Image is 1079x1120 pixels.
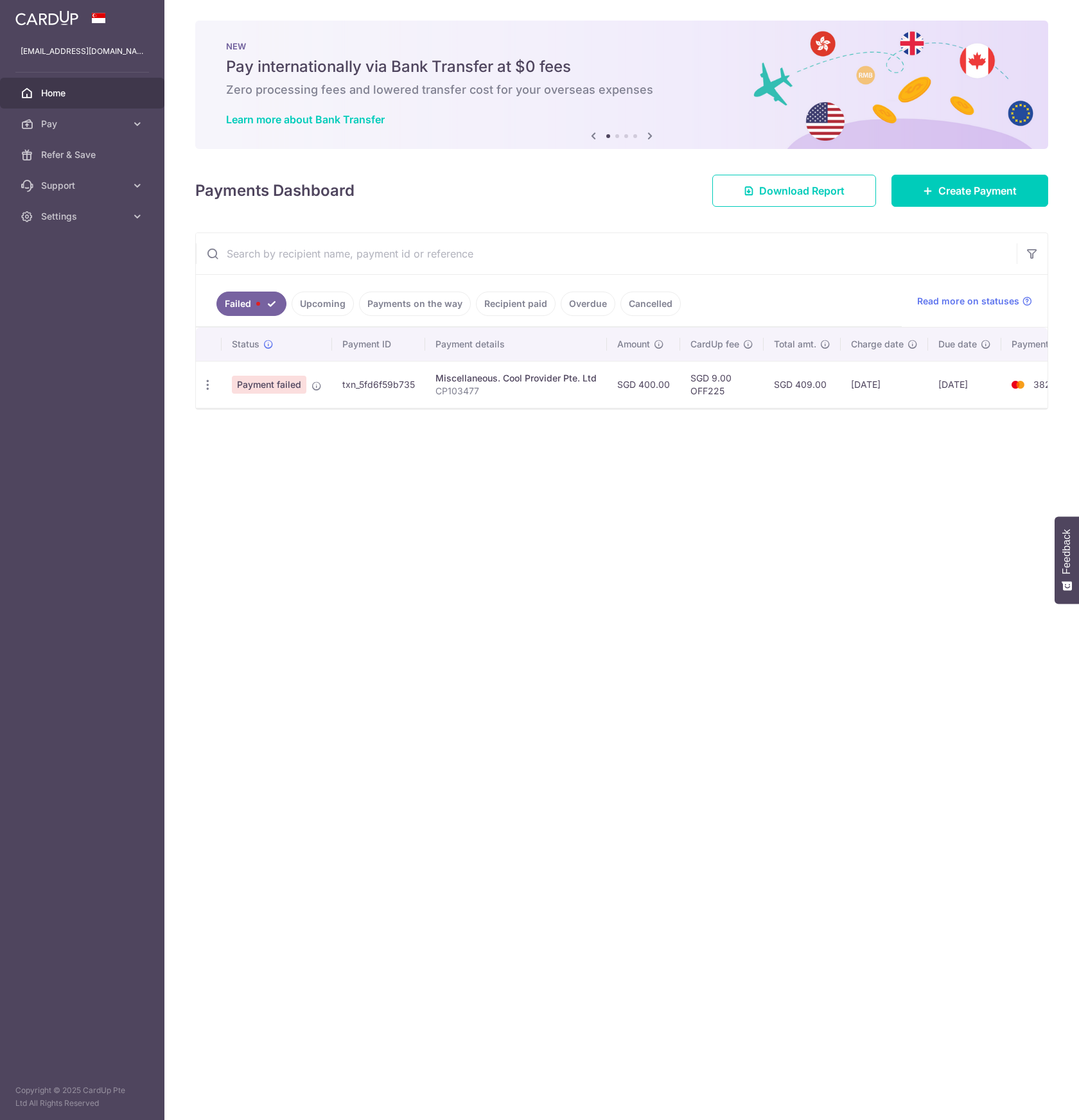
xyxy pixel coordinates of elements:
[938,338,977,351] span: Due date
[21,45,144,58] p: [EMAIL_ADDRESS][DOMAIN_NAME]
[195,21,1048,149] img: Bank transfer banner
[332,328,425,361] th: Payment ID
[1055,516,1079,604] button: Feedback - Show survey
[690,338,739,351] span: CardUp fee
[226,57,1017,77] h5: Pay internationally via Bank Transfer at $0 fees
[917,295,1019,308] span: Read more on statuses
[759,183,845,198] span: Download Report
[712,175,876,207] a: Download Report
[917,295,1032,308] a: Read more on statuses
[226,41,1017,51] p: NEW
[41,118,126,130] span: Pay
[332,361,425,408] td: txn_5fd6f59b735
[196,233,1017,274] input: Search by recipient name, payment id or reference
[764,361,841,408] td: SGD 409.00
[561,292,615,316] a: Overdue
[216,292,286,316] a: Failed
[841,361,928,408] td: [DATE]
[41,87,126,100] span: Home
[891,175,1048,207] a: Create Payment
[41,210,126,223] span: Settings
[435,372,597,385] div: Miscellaneous. Cool Provider Pte. Ltd
[851,338,904,351] span: Charge date
[1033,379,1057,390] span: 3829
[607,361,680,408] td: SGD 400.00
[425,328,607,361] th: Payment details
[476,292,556,316] a: Recipient paid
[226,82,1017,98] h6: Zero processing fees and lowered transfer cost for your overseas expenses
[359,292,471,316] a: Payments on the way
[1005,377,1031,392] img: Bank Card
[226,113,385,126] a: Learn more about Bank Transfer
[41,148,126,161] span: Refer & Save
[938,183,1017,198] span: Create Payment
[928,361,1001,408] td: [DATE]
[15,10,78,26] img: CardUp
[41,179,126,192] span: Support
[620,292,681,316] a: Cancelled
[232,338,259,351] span: Status
[680,361,764,408] td: SGD 9.00 OFF225
[435,385,597,398] p: CP103477
[195,179,355,202] h4: Payments Dashboard
[774,338,816,351] span: Total amt.
[617,338,650,351] span: Amount
[292,292,354,316] a: Upcoming
[1061,529,1073,574] span: Feedback
[232,376,306,394] span: Payment failed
